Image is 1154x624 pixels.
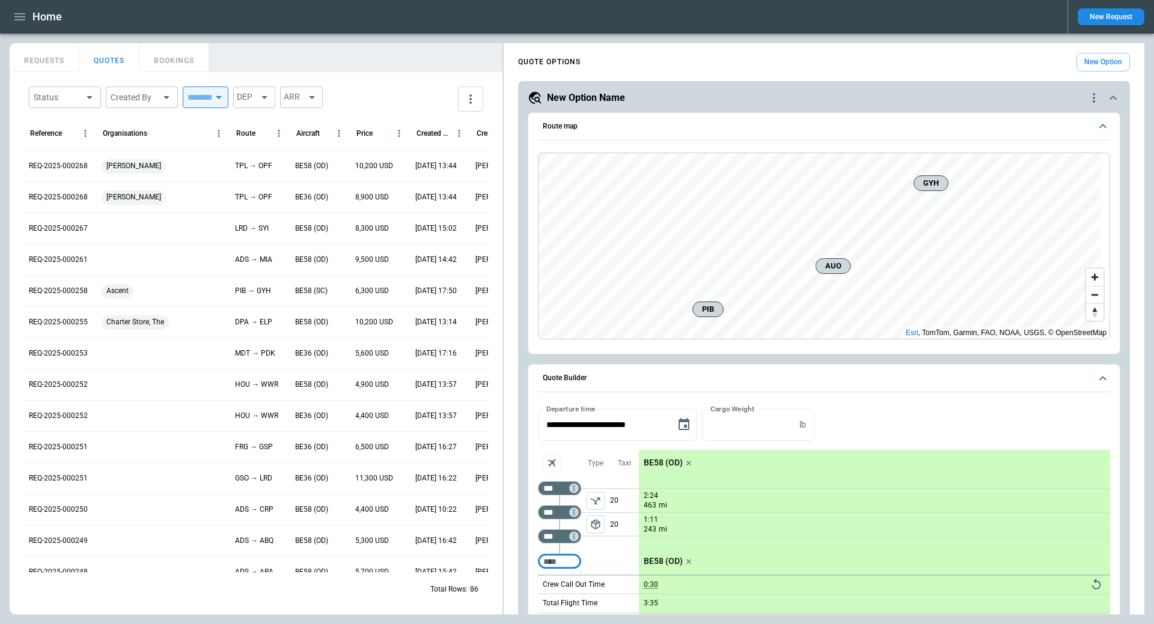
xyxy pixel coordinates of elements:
p: [PERSON_NAME] [475,223,526,234]
button: Choose date, selected date is Sep 6, 2025 [672,413,696,437]
div: Created by [477,129,511,138]
p: REQ-2025-000255 [29,317,88,327]
span: Aircraft selection [543,454,561,472]
div: Route map [538,153,1110,340]
div: Route [236,129,255,138]
button: Zoom in [1086,268,1104,286]
p: 243 [644,524,656,535]
button: Price column menu [391,125,408,142]
p: Taxi [618,458,631,468]
p: BE36 (OD) [295,411,328,421]
p: [PERSON_NAME] [475,161,526,171]
p: 6,300 USD [355,286,389,296]
p: 10,200 USD [355,161,393,171]
p: TPL → OPF [235,192,272,202]
p: 08/13/2025 13:57 [415,380,457,390]
span: AUO [821,260,846,272]
p: 20 [610,513,639,536]
p: 6,500 USD [355,442,389,452]
h4: QUOTE OPTIONS [518,59,581,65]
p: BE36 (OD) [295,442,328,452]
div: Status [34,91,82,103]
div: quote-option-actions [1087,91,1101,105]
p: BE58 (OD) [644,458,683,468]
p: Total Rows: [430,584,468,595]
button: Zoom out [1086,286,1104,303]
p: REQ-2025-000253 [29,348,88,359]
button: more [458,86,483,112]
p: REQ-2025-000268 [29,192,88,202]
button: left aligned [587,515,605,533]
p: [PERSON_NAME] [475,317,526,327]
button: Route column menu [270,125,287,142]
p: 11,300 USD [355,473,393,483]
p: REQ-2025-000249 [29,536,88,546]
p: REQ-2025-000251 [29,442,88,452]
p: [PERSON_NAME] [475,192,526,202]
button: Created At (UTC-05:00) column menu [451,125,468,142]
p: 08/04/2025 16:22 [415,473,457,483]
span: [PERSON_NAME] [102,182,166,213]
p: 09/04/2025 13:44 [415,161,457,171]
button: Reset [1087,575,1105,593]
p: 08/19/2025 17:16 [415,348,457,359]
p: 10,200 USD [355,317,393,327]
p: [PERSON_NAME] [475,536,526,546]
p: 5,300 USD [355,536,389,546]
p: BE58 (OD) [295,536,328,546]
span: Charter Store, The [102,307,169,338]
p: 09/04/2025 13:44 [415,192,457,202]
p: Crew Call Out Time [543,580,605,590]
p: BE36 (OD) [295,473,328,483]
p: 09/03/2025 15:02 [415,223,457,234]
p: BE58 (OD) [295,255,328,265]
p: 86 [470,584,478,595]
p: REQ-2025-000268 [29,161,88,171]
div: Too short [538,529,581,544]
p: [PERSON_NAME] [475,504,526,515]
button: Reset bearing to north [1086,303,1104,321]
p: 07/31/2025 16:42 [415,536,457,546]
p: lb [799,420,806,430]
p: REQ-2025-000267 [29,223,88,234]
p: 1:11 [644,515,658,524]
button: BOOKINGS [139,43,209,72]
p: Total Flight Time [543,598,597,608]
button: Route map [538,113,1110,141]
p: REQ-2025-000258 [29,286,88,296]
p: HOU → WWR [235,411,278,421]
p: 4,400 USD [355,411,389,421]
span: GYH [919,177,943,189]
button: Quote Builder [538,365,1110,392]
div: Created At (UTC-05:00) [417,129,451,138]
p: [PERSON_NAME] [475,380,526,390]
p: 463 [644,500,656,510]
p: BE58 (OD) [295,161,328,171]
span: Type of sector [587,492,605,510]
p: GSO → LRD [235,473,272,483]
div: Reference [30,129,62,138]
p: 4,400 USD [355,504,389,515]
button: Organisations column menu [210,125,227,142]
button: Reference column menu [77,125,94,142]
p: 3:35 [644,599,658,608]
p: ADS → CRP [235,504,273,515]
p: [PERSON_NAME] [475,286,526,296]
button: New Option [1076,53,1130,71]
p: 4,900 USD [355,380,389,390]
p: 8,300 USD [355,223,389,234]
h6: Quote Builder [543,374,587,382]
p: BE36 (OD) [295,348,328,359]
div: Aircraft [296,129,320,138]
p: [PERSON_NAME] [475,473,526,483]
p: Type [588,458,603,468]
p: 9,500 USD [355,255,389,265]
a: Esri [906,329,918,337]
p: BE36 (OD) [295,192,328,202]
p: mi [659,524,667,535]
p: [PERSON_NAME] [475,411,526,421]
p: BE58 (OD) [644,556,683,566]
div: Price [356,129,373,138]
p: 08/22/2025 13:14 [415,317,457,327]
div: Created By [111,91,159,103]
